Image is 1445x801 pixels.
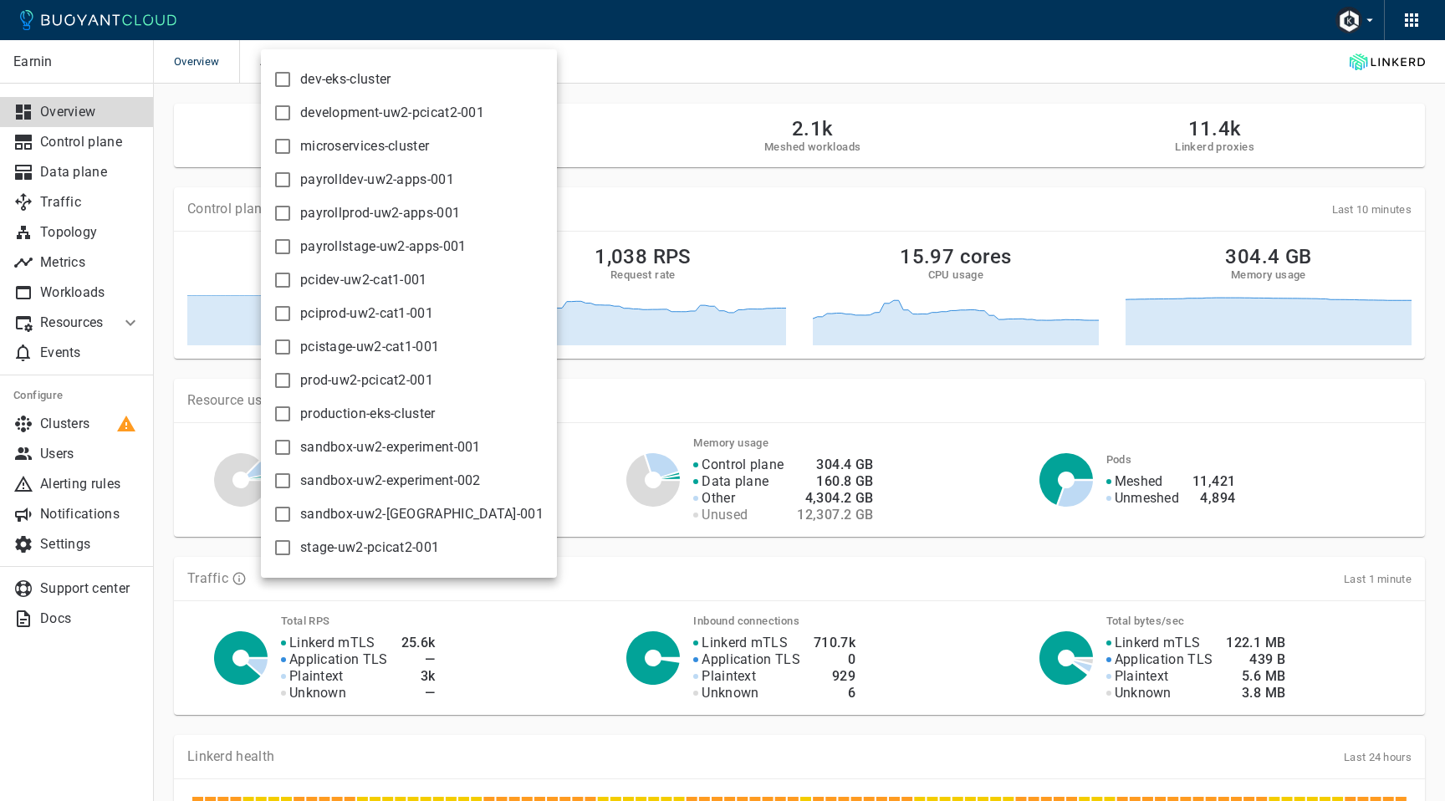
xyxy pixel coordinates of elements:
[300,238,467,255] span: payrollstage-uw2-apps-001
[300,171,454,188] span: payrolldev-uw2-apps-001
[300,472,481,489] span: sandbox-uw2-experiment-002
[300,372,433,389] span: prod-uw2-pcicat2-001
[300,406,436,422] span: production-eks-cluster
[300,305,433,322] span: pciprod-uw2-cat1-001
[300,506,544,523] span: sandbox-uw2-[GEOGRAPHIC_DATA]-001
[300,138,429,155] span: microservices-cluster
[300,339,439,355] span: pcistage-uw2-cat1-001
[300,539,439,556] span: stage-uw2-pcicat2-001
[300,105,484,121] span: development-uw2-pcicat2-001
[300,205,460,222] span: payrollprod-uw2-apps-001
[300,272,427,288] span: pcidev-uw2-cat1-001
[300,71,391,88] span: dev-eks-cluster
[300,439,481,456] span: sandbox-uw2-experiment-001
